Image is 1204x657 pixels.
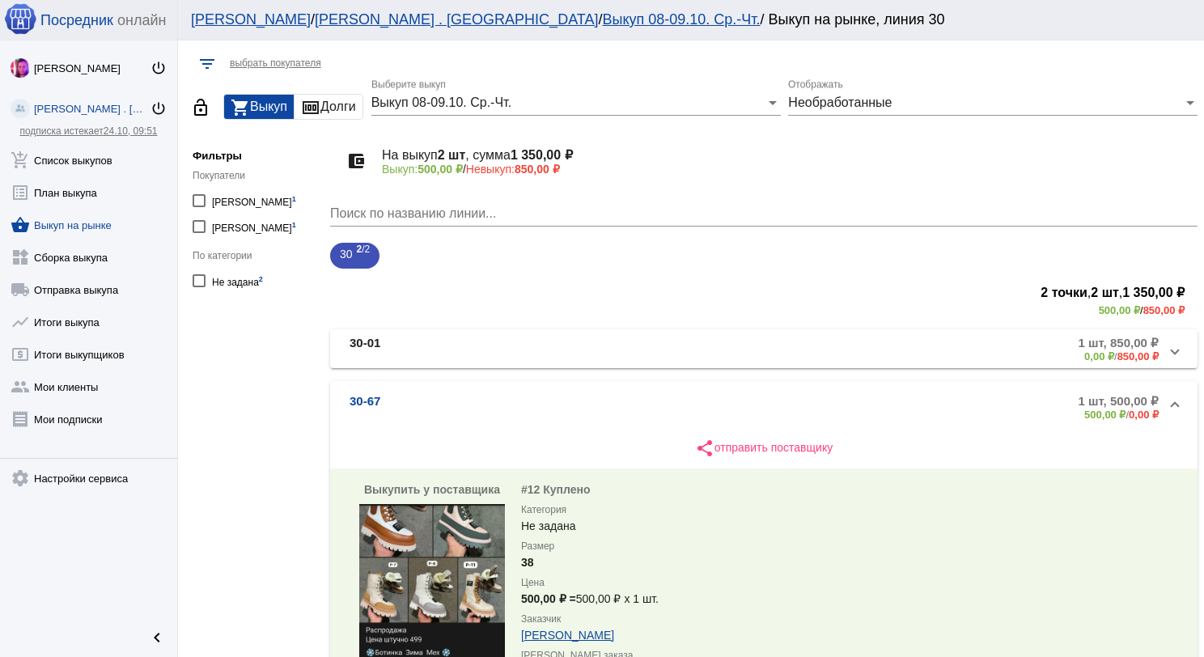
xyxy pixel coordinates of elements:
[292,221,296,229] small: 1
[330,329,1198,368] mat-expansion-panel-header: 30-011 шт, 850,00 ₽0,00 ₽/850,00 ₽
[11,183,30,202] mat-icon: list_alt
[521,538,1185,554] label: Размер
[418,163,463,176] b: 500,00 ₽
[1117,350,1159,362] b: 850,00 ₽
[191,11,1175,28] div: / / / Выкуп на рынке, линия 30
[1143,304,1185,316] b: 850,00 ₽
[11,99,30,118] img: community_200.png
[343,148,369,174] mat-icon: account_balance_wallet
[695,439,714,458] mat-icon: share
[193,150,322,162] h5: Фильтры
[292,195,296,203] small: 1
[602,11,760,28] a: Выкуп 08-09.10. Ср.-Чт.
[212,269,263,291] div: Не задана
[197,54,217,74] mat-icon: filter_list
[1078,394,1159,409] b: 1 шт, 500,00 ₽
[1078,409,1159,421] div: /
[1084,350,1114,362] b: 0,00 ₽
[40,12,113,29] span: Посредник
[117,12,166,29] span: онлайн
[150,100,167,117] mat-icon: power_settings_new
[382,147,1185,163] h4: На выкуп , сумма
[193,170,322,181] div: Покупатели
[466,163,560,176] span: Невыкуп:
[1129,409,1159,421] b: 0,00 ₽
[357,239,371,273] span: /2
[350,394,380,421] b: 30-67
[1041,286,1087,299] b: 2 точки
[315,11,598,28] a: [PERSON_NAME] . [GEOGRAPHIC_DATA]
[350,336,380,362] b: 30-01
[371,95,511,109] span: Выкуп 08-09.10. Ср.-Чт.
[191,98,210,117] mat-icon: lock_open
[11,377,30,396] mat-icon: group
[11,150,30,170] mat-icon: add_shopping_cart
[11,280,30,299] mat-icon: local_shipping
[521,591,1185,607] div: 500,00 ₽ x 1 шт.
[382,163,463,176] span: Выкуп:
[357,244,362,255] b: 2
[147,628,167,647] mat-icon: chevron_left
[521,592,576,605] b: 500,00 ₽ =
[193,250,322,261] div: По категории
[11,248,30,267] mat-icon: widgets
[330,304,1185,316] div: /
[34,62,150,74] div: [PERSON_NAME]
[231,98,250,117] mat-icon: shopping_cart
[104,125,158,137] span: 24.10, 09:51
[511,148,573,162] b: 1 350,00 ₽
[34,103,150,115] div: [PERSON_NAME] . [GEOGRAPHIC_DATA]
[212,215,296,237] div: [PERSON_NAME]
[330,282,1185,304] h3: , ,
[259,275,263,283] small: 2
[224,95,294,119] button: Выкуп
[11,345,30,364] mat-icon: local_atm
[330,381,1198,433] mat-expansion-panel-header: 30-671 шт, 500,00 ₽500,00 ₽/0,00 ₽
[301,98,320,117] mat-icon: money
[191,11,311,28] a: [PERSON_NAME]
[11,58,30,78] img: 73xLq58P2BOqs-qIllg3xXCtabieAB0OMVER0XTxHpc0AjG-Rb2SSuXsq4It7hEfqgBcQNho.jpg
[11,409,30,429] mat-icon: receipt
[340,239,353,269] span: 30
[382,163,1185,176] p: /
[212,189,296,211] div: [PERSON_NAME]
[515,163,560,176] b: 850,00 ₽
[1078,336,1159,350] b: 1 шт, 850,00 ₽
[521,611,1185,627] label: Заказчик
[150,60,167,76] mat-icon: power_settings_new
[788,95,892,109] span: Необработанные
[11,468,30,488] mat-icon: settings
[521,556,534,569] b: 38
[11,215,30,235] mat-icon: shopping_basket
[438,148,466,162] b: 2 шт
[11,312,30,332] mat-icon: show_chart
[359,481,505,504] div: Выкупить у поставщика
[1122,286,1185,299] b: 1 350,00 ₽
[230,57,321,69] span: выбрать покупателя
[1084,409,1126,421] b: 500,00 ₽
[1078,350,1159,362] div: /
[295,95,362,119] button: Долги
[521,481,1185,498] div: #12 Куплено
[521,574,1185,591] label: Цена
[1099,304,1140,316] b: 500,00 ₽
[521,502,1185,518] label: Категория
[521,502,1185,534] div: Не задана
[695,441,833,454] span: отправить поставщику
[4,2,36,35] img: apple-icon-60x60.png
[19,125,157,137] a: подписка истекает24.10, 09:51
[1091,286,1119,299] b: 2 шт
[682,433,846,462] button: отправить поставщику
[521,629,614,642] a: [PERSON_NAME]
